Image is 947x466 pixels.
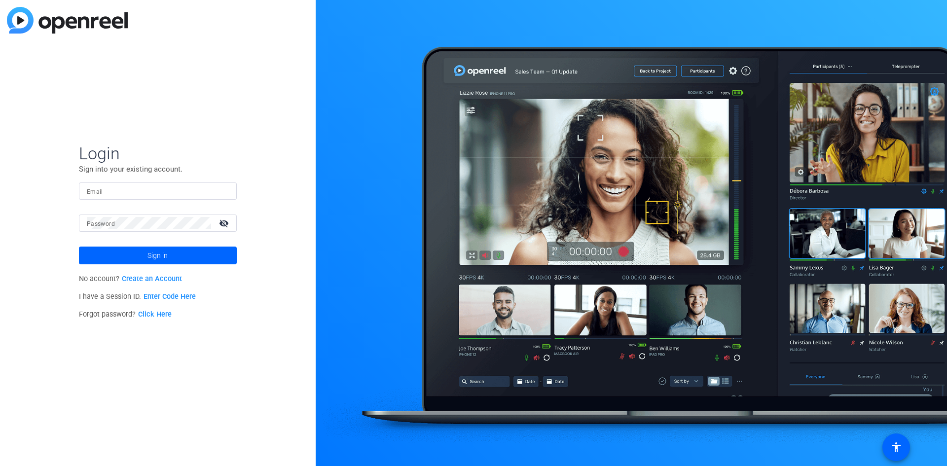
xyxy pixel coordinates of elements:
[87,185,229,197] input: Enter Email Address
[122,275,182,283] a: Create an Account
[138,310,172,319] a: Click Here
[79,247,237,264] button: Sign in
[87,188,103,195] mat-label: Email
[79,275,182,283] span: No account?
[87,220,115,227] mat-label: Password
[79,143,237,164] span: Login
[79,310,172,319] span: Forgot password?
[890,441,902,453] mat-icon: accessibility
[79,164,237,175] p: Sign into your existing account.
[213,216,237,230] mat-icon: visibility_off
[79,292,196,301] span: I have a Session ID.
[147,243,168,268] span: Sign in
[7,7,128,34] img: blue-gradient.svg
[144,292,196,301] a: Enter Code Here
